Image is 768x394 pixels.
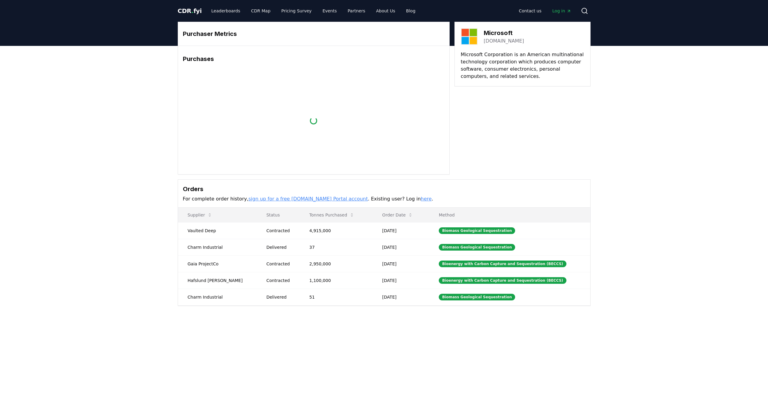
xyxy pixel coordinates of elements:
h3: Microsoft [484,28,524,37]
a: Log in [547,5,576,16]
h3: Purchaser Metrics [183,29,445,38]
a: Contact us [514,5,546,16]
span: . [191,7,193,14]
p: Method [434,212,585,218]
div: Bioenergy with Carbon Capture and Sequestration (BECCS) [439,261,566,267]
span: CDR fyi [178,7,202,14]
div: Biomass Geological Sequestration [439,227,515,234]
img: Microsoft-logo [461,28,478,45]
td: 1,100,000 [300,272,373,289]
a: Events [318,5,342,16]
div: Contracted [266,261,295,267]
td: 4,915,000 [300,222,373,239]
a: here [421,196,432,202]
td: [DATE] [373,239,429,255]
a: sign up for a free [DOMAIN_NAME] Portal account [248,196,368,202]
div: Delivered [266,294,295,300]
td: Vaulted Deep [178,222,257,239]
td: Charm Industrial [178,289,257,305]
div: Delivered [266,244,295,250]
a: Blog [401,5,420,16]
a: Partners [343,5,370,16]
div: Contracted [266,277,295,283]
span: Log in [552,8,571,14]
h3: Orders [183,184,585,194]
p: For complete order history, . Existing user? Log in . [183,195,585,203]
td: Hafslund [PERSON_NAME] [178,272,257,289]
a: CDR Map [246,5,275,16]
td: Gaia ProjectCo [178,255,257,272]
td: 37 [300,239,373,255]
button: Tonnes Purchased [304,209,359,221]
td: [DATE] [373,255,429,272]
div: loading [310,117,317,124]
td: 2,950,000 [300,255,373,272]
div: Contracted [266,228,295,234]
button: Order Date [378,209,418,221]
td: [DATE] [373,222,429,239]
div: Biomass Geological Sequestration [439,244,515,251]
a: [DOMAIN_NAME] [484,37,524,45]
td: Charm Industrial [178,239,257,255]
button: Supplier [183,209,217,221]
nav: Main [206,5,420,16]
a: Leaderboards [206,5,245,16]
a: Pricing Survey [276,5,316,16]
a: About Us [371,5,400,16]
td: [DATE] [373,272,429,289]
div: Biomass Geological Sequestration [439,294,515,300]
nav: Main [514,5,576,16]
td: 51 [300,289,373,305]
td: [DATE] [373,289,429,305]
p: Status [262,212,295,218]
p: Microsoft Corporation is an American multinational technology corporation which produces computer... [461,51,584,80]
div: Bioenergy with Carbon Capture and Sequestration (BECCS) [439,277,566,284]
h3: Purchases [183,54,445,63]
a: CDR.fyi [178,7,202,15]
